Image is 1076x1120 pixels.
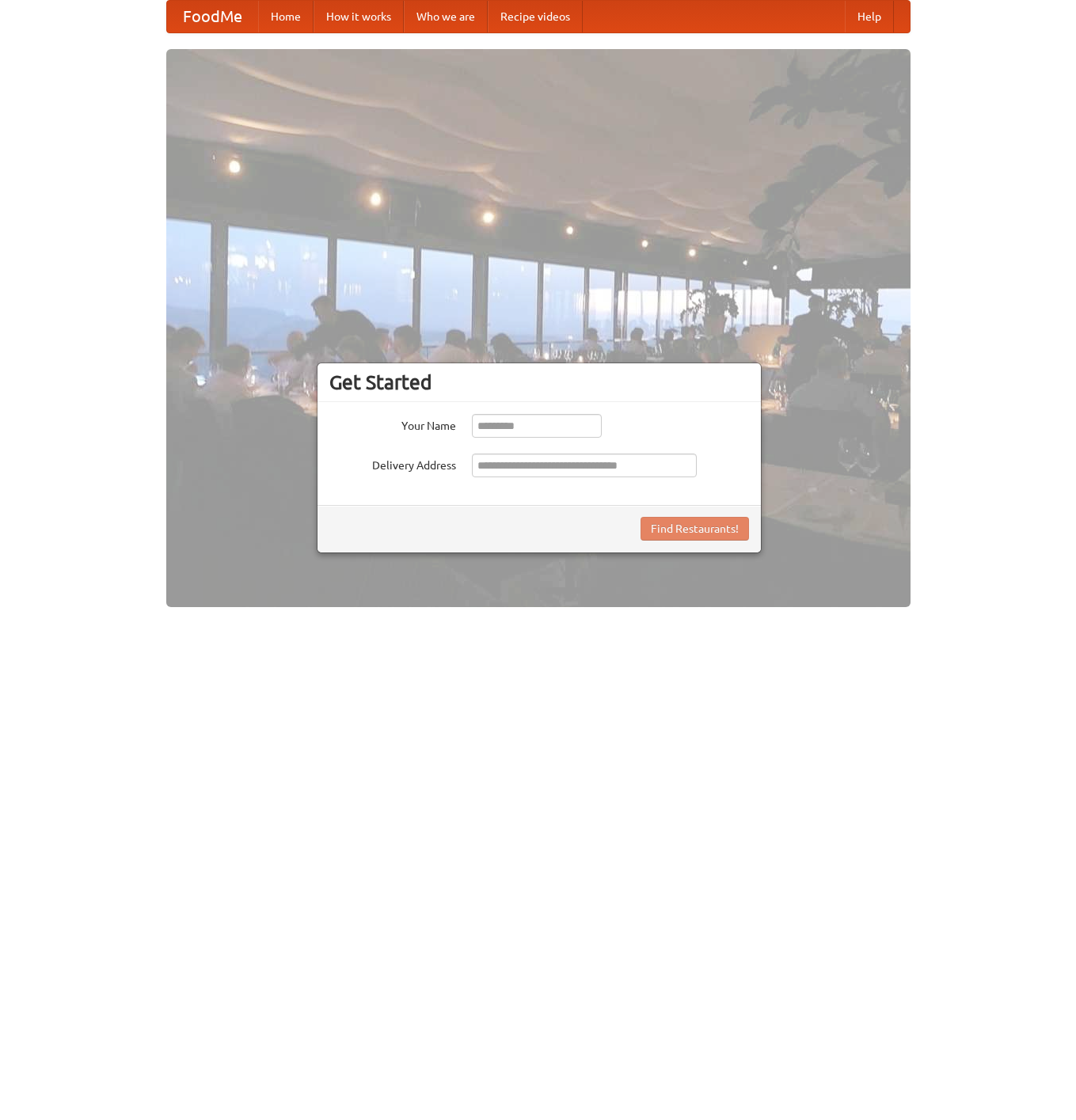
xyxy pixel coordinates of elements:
[258,1,314,32] a: Home
[167,1,258,32] a: FoodMe
[329,454,456,473] label: Delivery Address
[488,1,583,32] a: Recipe videos
[641,517,749,541] button: Find Restaurants!
[329,370,749,394] h3: Get Started
[404,1,488,32] a: Who we are
[314,1,404,32] a: How it works
[845,1,894,32] a: Help
[329,414,456,434] label: Your Name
